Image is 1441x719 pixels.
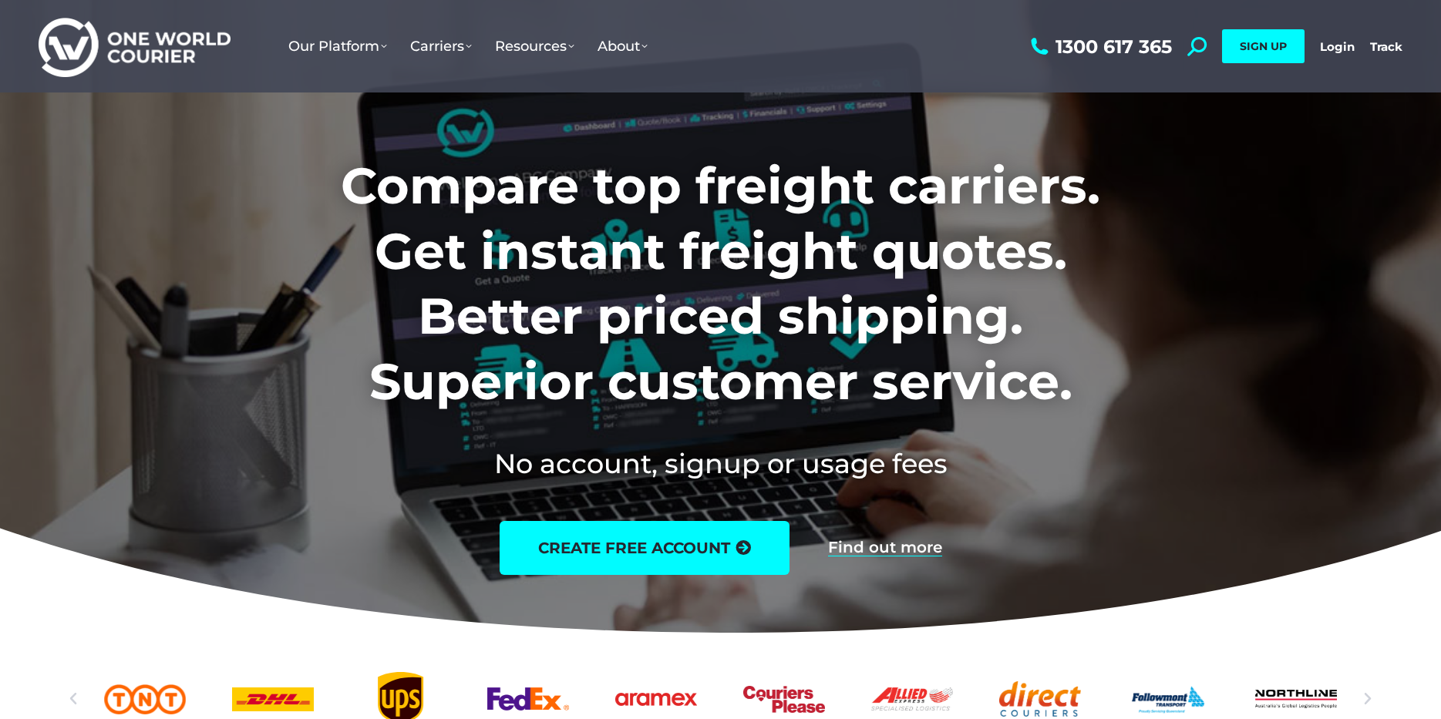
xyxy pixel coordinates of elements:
span: Carriers [410,38,472,55]
span: Resources [495,38,574,55]
span: SIGN UP [1240,39,1287,53]
a: Find out more [828,539,942,556]
h1: Compare top freight carriers. Get instant freight quotes. Better priced shipping. Superior custom... [239,153,1202,414]
a: About [586,22,659,70]
span: About [598,38,648,55]
a: create free account [500,521,790,575]
a: 1300 617 365 [1027,37,1172,56]
a: Resources [483,22,586,70]
a: Track [1370,39,1402,54]
a: Carriers [399,22,483,70]
a: Login [1320,39,1355,54]
img: One World Courier [39,15,231,78]
a: SIGN UP [1222,29,1305,63]
a: Our Platform [277,22,399,70]
h2: No account, signup or usage fees [239,445,1202,482]
span: Our Platform [288,38,387,55]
